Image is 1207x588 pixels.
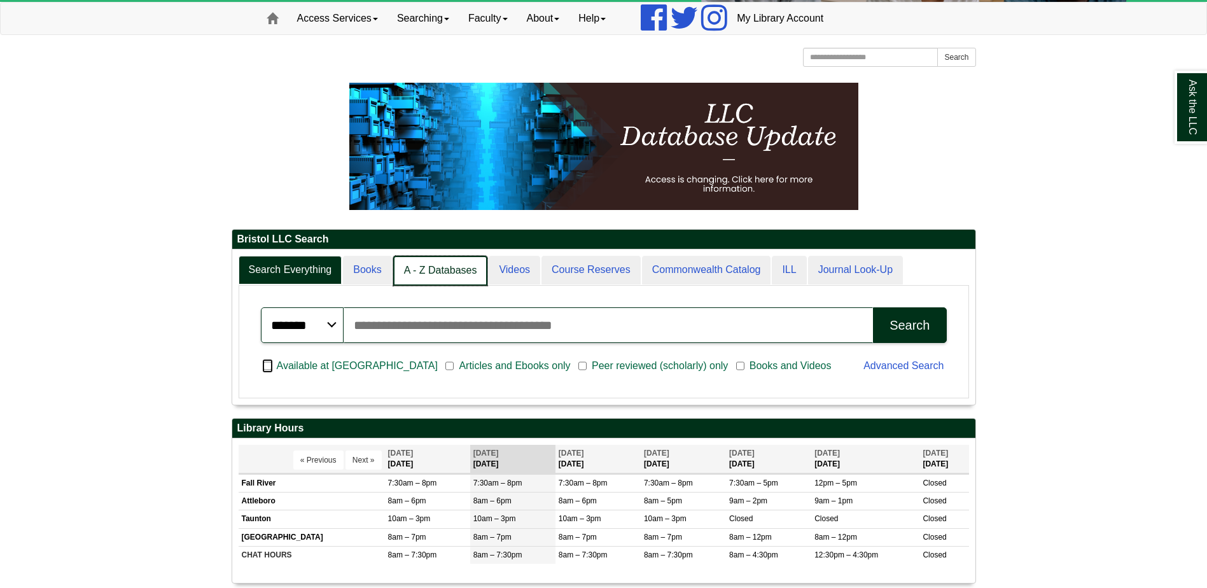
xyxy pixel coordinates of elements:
button: Next » [345,451,382,470]
div: Search [890,318,930,333]
span: 7:30am – 8pm [644,479,693,487]
input: Articles and Ebooks only [445,360,454,372]
img: HTML tutorial [349,83,858,210]
th: [DATE] [555,445,641,473]
input: Peer reviewed (scholarly) only [578,360,587,372]
span: 7:30am – 5pm [729,479,778,487]
a: Faculty [459,3,517,34]
span: 8am – 4:30pm [729,550,778,559]
a: Journal Look-Up [808,256,903,284]
a: Books [343,256,391,284]
span: 10am – 3pm [388,514,431,523]
span: 8am – 6pm [559,496,597,505]
td: CHAT HOURS [239,546,385,564]
span: 9am – 1pm [814,496,853,505]
span: 8am – 7:30pm [473,550,522,559]
span: 8am – 7:30pm [644,550,693,559]
button: Search [873,307,946,343]
span: [DATE] [473,449,499,458]
span: Peer reviewed (scholarly) only [587,358,733,374]
span: Available at [GEOGRAPHIC_DATA] [272,358,443,374]
span: 12:30pm – 4:30pm [814,550,878,559]
span: Closed [923,533,946,542]
span: 8am – 7:30pm [388,550,437,559]
span: 10am – 3pm [644,514,687,523]
span: 8am – 7:30pm [559,550,608,559]
span: [DATE] [644,449,669,458]
span: 7:30am – 8pm [388,479,437,487]
span: Closed [923,496,946,505]
h2: Library Hours [232,419,975,438]
a: ILL [772,256,806,284]
span: 8am – 6pm [473,496,512,505]
a: Access Services [288,3,387,34]
input: Books and Videos [736,360,744,372]
a: Videos [489,256,540,284]
a: Course Reserves [541,256,641,284]
th: [DATE] [470,445,555,473]
span: 8am – 5pm [644,496,682,505]
input: Available at [GEOGRAPHIC_DATA] [263,360,272,372]
a: Commonwealth Catalog [642,256,771,284]
button: « Previous [293,451,344,470]
span: 10am – 3pm [559,514,601,523]
th: [DATE] [385,445,470,473]
span: [DATE] [559,449,584,458]
th: [DATE] [811,445,919,473]
span: 8am – 12pm [814,533,857,542]
span: 8am – 7pm [559,533,597,542]
td: Taunton [239,510,385,528]
a: About [517,3,569,34]
span: 9am – 2pm [729,496,767,505]
h2: Bristol LLC Search [232,230,975,249]
span: Books and Videos [744,358,837,374]
span: 7:30am – 8pm [473,479,522,487]
a: Help [569,3,615,34]
span: [DATE] [729,449,755,458]
button: Search [937,48,975,67]
td: Fall River [239,475,385,493]
th: [DATE] [641,445,726,473]
span: 8am – 7pm [644,533,682,542]
span: 8am – 6pm [388,496,426,505]
span: Closed [923,479,946,487]
span: [DATE] [388,449,414,458]
a: My Library Account [727,3,833,34]
span: [DATE] [923,449,948,458]
span: 8am – 12pm [729,533,772,542]
a: Search Everything [239,256,342,284]
a: Advanced Search [863,360,944,371]
a: Searching [387,3,459,34]
span: Articles and Ebooks only [454,358,575,374]
span: 8am – 7pm [473,533,512,542]
th: [DATE] [726,445,811,473]
td: [GEOGRAPHIC_DATA] [239,528,385,546]
th: [DATE] [919,445,968,473]
a: A - Z Databases [393,256,488,286]
span: Closed [923,550,946,559]
span: 7:30am – 8pm [559,479,608,487]
span: Closed [923,514,946,523]
span: 12pm – 5pm [814,479,857,487]
span: 8am – 7pm [388,533,426,542]
span: Closed [729,514,753,523]
span: 10am – 3pm [473,514,516,523]
span: Closed [814,514,838,523]
span: [DATE] [814,449,840,458]
td: Attleboro [239,493,385,510]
